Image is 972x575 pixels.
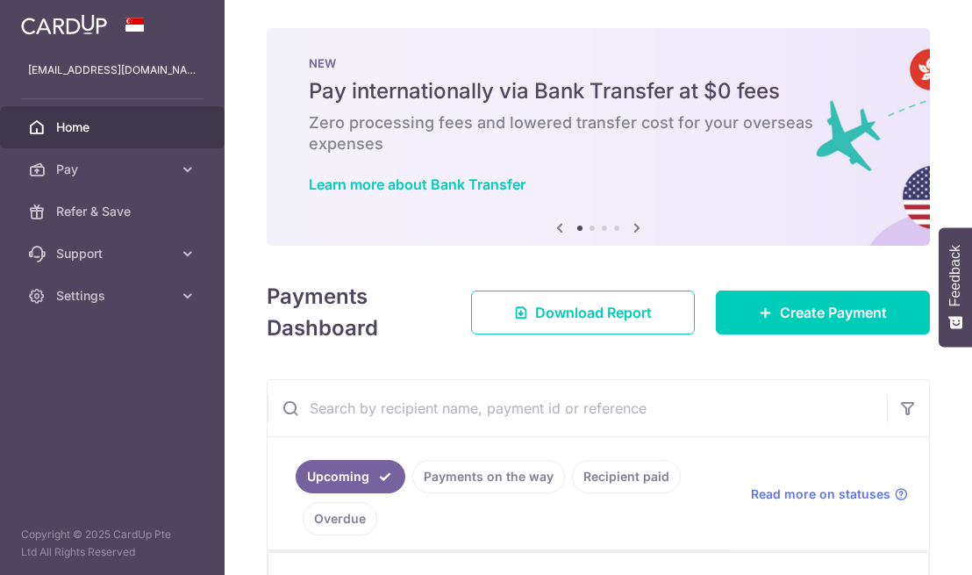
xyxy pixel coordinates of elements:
[268,380,887,436] input: Search by recipient name, payment id or reference
[56,119,172,136] span: Home
[56,203,172,220] span: Refer & Save
[947,245,963,306] span: Feedback
[56,245,172,262] span: Support
[860,522,954,566] iframe: Opens a widget where you can find more information
[303,502,377,535] a: Overdue
[572,460,681,493] a: Recipient paid
[21,14,107,35] img: CardUp
[939,227,972,347] button: Feedback - Show survey
[267,28,930,246] img: Bank transfer banner
[309,176,525,193] a: Learn more about Bank Transfer
[56,287,172,305] span: Settings
[267,281,440,344] h4: Payments Dashboard
[28,61,197,79] p: [EMAIL_ADDRESS][DOMAIN_NAME]
[716,291,930,334] a: Create Payment
[751,485,908,503] a: Read more on statuses
[471,291,695,334] a: Download Report
[412,460,565,493] a: Payments on the way
[535,302,652,323] span: Download Report
[309,56,888,70] p: NEW
[309,77,888,105] h5: Pay internationally via Bank Transfer at $0 fees
[309,112,888,155] h6: Zero processing fees and lowered transfer cost for your overseas expenses
[56,161,172,178] span: Pay
[751,485,890,503] span: Read more on statuses
[780,302,887,323] span: Create Payment
[296,460,405,493] a: Upcoming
